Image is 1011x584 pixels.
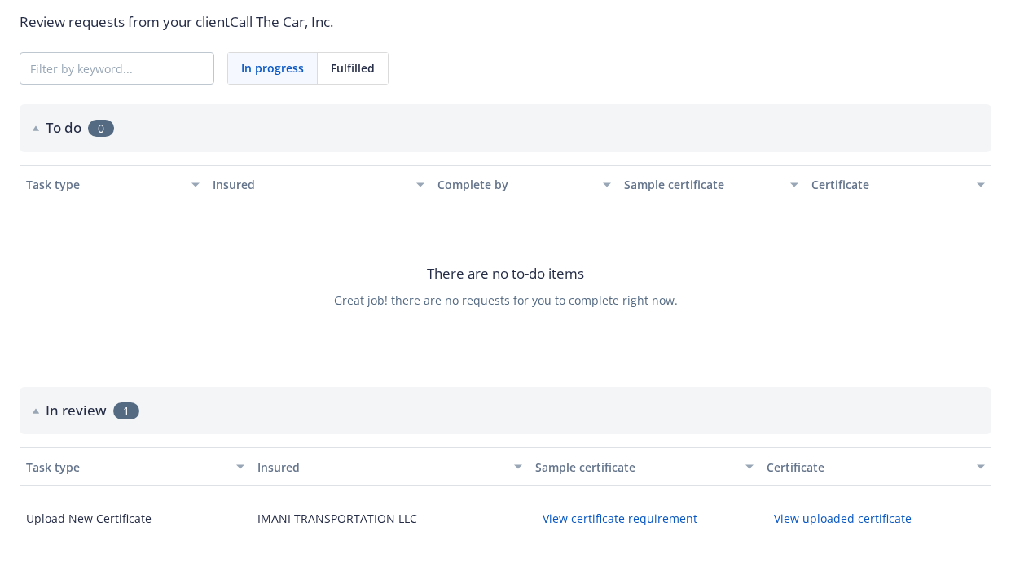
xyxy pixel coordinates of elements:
[805,165,991,204] button: Certificate
[624,176,780,193] div: Sample certificate
[46,117,81,138] h2: To do
[257,459,504,476] div: Insured
[767,459,967,476] div: Certificate
[20,11,991,33] div: Review requests from your client Call The Car, Inc.
[46,400,107,421] h2: In review
[427,263,584,284] span: There are no to-do items
[535,459,736,476] div: Sample certificate
[26,176,182,193] div: Task type
[618,165,804,204] button: Sample certificate
[20,165,206,204] button: Task type
[26,459,226,476] div: Task type
[113,402,139,419] span: 1
[257,510,417,527] div: IMANI TRANSPORTATION LLC
[331,59,375,77] span: Fulfilled
[26,510,152,527] div: Upload New Certificate
[20,447,251,486] button: Task type
[88,120,114,137] span: 0
[241,59,304,77] span: In progress
[20,53,213,84] input: Filter by keyword...
[437,176,593,193] div: Complete by
[206,165,430,204] button: Insured
[760,447,991,486] button: Certificate
[334,292,678,309] span: Great job! there are no requests for you to complete right now.
[431,165,618,204] button: Complete by
[535,506,705,531] button: View certificate requirement
[767,506,919,531] button: View uploaded certificate
[811,176,967,193] div: Certificate
[251,447,529,486] button: Insured
[529,447,760,486] button: Sample certificate
[213,176,406,193] div: Insured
